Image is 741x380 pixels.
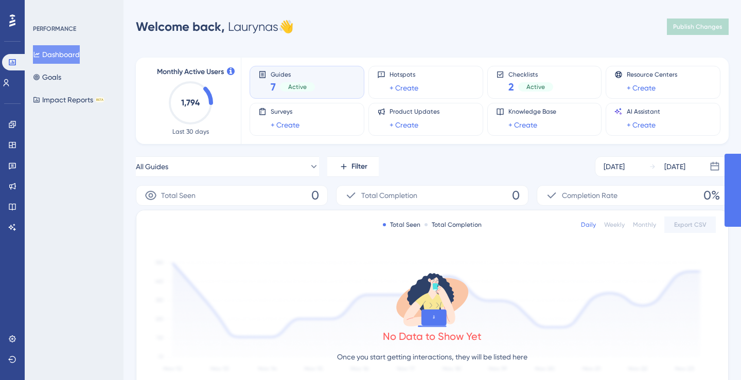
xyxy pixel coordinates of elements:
span: Welcome back, [136,19,225,34]
button: Filter [327,156,379,177]
span: Checklists [508,70,553,78]
span: 0 [512,187,520,204]
span: Active [526,83,545,91]
button: Goals [33,68,61,86]
div: Daily [581,221,596,229]
span: Hotspots [390,70,418,79]
span: Publish Changes [673,23,722,31]
span: Active [288,83,307,91]
span: Filter [351,160,367,173]
button: Dashboard [33,45,80,64]
div: No Data to Show Yet [383,329,482,343]
div: Weekly [604,221,625,229]
a: + Create [390,82,418,94]
div: Total Seen [383,221,420,229]
span: 0% [703,187,720,204]
span: Export CSV [674,221,707,229]
button: All Guides [136,156,319,177]
div: Total Completion [425,221,482,229]
button: Publish Changes [667,19,729,35]
span: Completion Rate [562,189,617,202]
span: 0 [311,187,319,204]
span: All Guides [136,160,168,173]
a: + Create [271,119,299,131]
span: 2 [508,80,514,94]
iframe: UserGuiding AI Assistant Launcher [698,339,729,370]
button: Export CSV [664,216,716,233]
span: Monthly Active Users [157,66,224,78]
text: 1,794 [181,98,200,107]
span: AI Assistant [627,107,660,116]
button: Impact ReportsBETA [33,91,104,109]
a: + Create [627,82,656,94]
div: PERFORMANCE [33,25,76,33]
div: [DATE] [664,160,685,173]
p: Once you start getting interactions, they will be listed here [337,351,527,363]
a: + Create [390,119,418,131]
span: Guides [271,70,315,78]
span: Resource Centers [627,70,677,79]
a: + Create [508,119,537,131]
span: Total Seen [161,189,196,202]
span: Total Completion [361,189,417,202]
div: BETA [95,97,104,102]
span: Last 30 days [172,128,209,136]
span: Product Updates [390,107,439,116]
div: [DATE] [604,160,625,173]
div: Laurynas 👋 [136,19,294,35]
span: Knowledge Base [508,107,556,116]
div: Monthly [633,221,656,229]
span: 7 [271,80,276,94]
a: + Create [627,119,656,131]
span: Surveys [271,107,299,116]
